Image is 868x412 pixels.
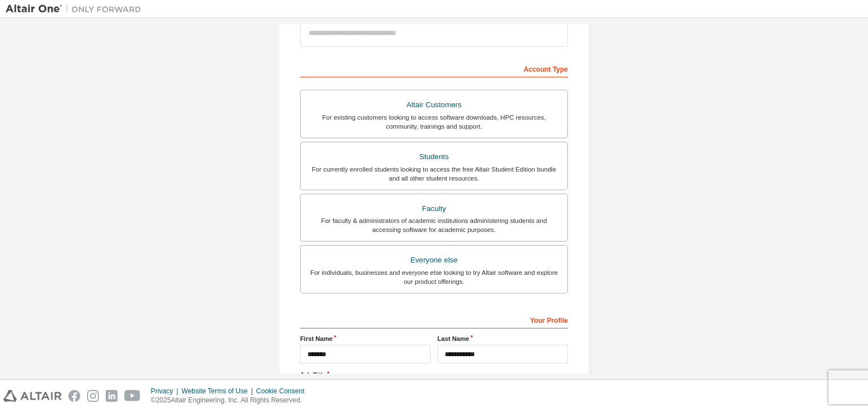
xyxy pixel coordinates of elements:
[307,201,561,217] div: Faculty
[300,370,568,379] label: Job Title
[151,396,311,405] p: © 2025 Altair Engineering, Inc. All Rights Reserved.
[307,149,561,165] div: Students
[87,390,99,402] img: instagram.svg
[3,390,62,402] img: altair_logo.svg
[151,387,181,396] div: Privacy
[6,3,147,15] img: Altair One
[307,252,561,268] div: Everyone else
[300,59,568,77] div: Account Type
[437,334,568,343] label: Last Name
[106,390,118,402] img: linkedin.svg
[181,387,256,396] div: Website Terms of Use
[124,390,141,402] img: youtube.svg
[256,387,311,396] div: Cookie Consent
[300,334,431,343] label: First Name
[307,268,561,286] div: For individuals, businesses and everyone else looking to try Altair software and explore our prod...
[307,97,561,113] div: Altair Customers
[68,390,80,402] img: facebook.svg
[300,310,568,328] div: Your Profile
[307,113,561,131] div: For existing customers looking to access software downloads, HPC resources, community, trainings ...
[307,165,561,183] div: For currently enrolled students looking to access the free Altair Student Edition bundle and all ...
[307,216,561,234] div: For faculty & administrators of academic institutions administering students and accessing softwa...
